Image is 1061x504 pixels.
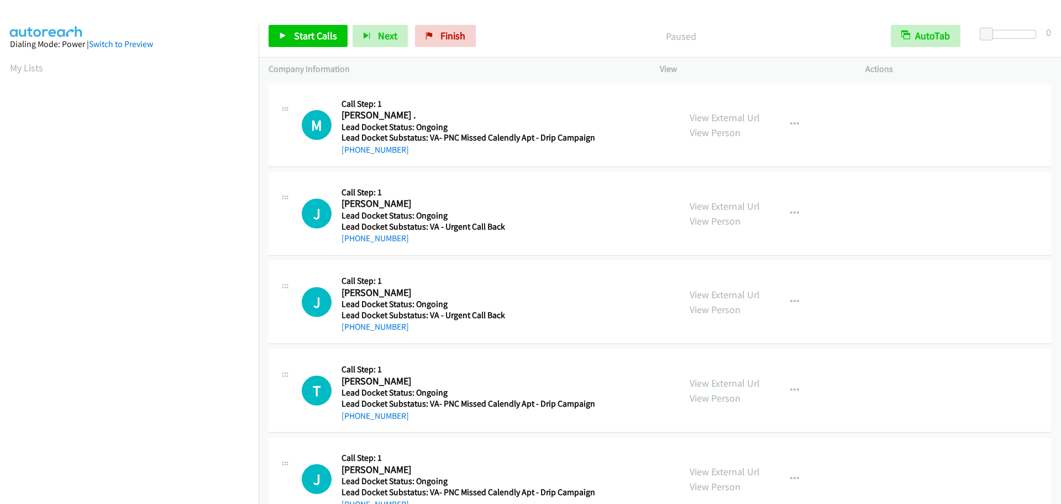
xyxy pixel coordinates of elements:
[985,30,1036,39] div: Delay between calls (in seconds)
[342,187,591,198] h5: Call Step: 1
[342,132,595,143] h5: Lead Docket Substatus: VA- PNC Missed Calendly Apt - Drip Campaign
[891,25,960,47] button: AutoTab
[269,63,640,76] p: Company Information
[342,144,409,155] a: [PHONE_NUMBER]
[342,453,595,464] h5: Call Step: 1
[342,310,591,321] h5: Lead Docket Substatus: VA - Urgent Call Back
[342,375,591,388] h2: [PERSON_NAME]
[342,387,595,398] h5: Lead Docket Status: Ongoing
[10,38,249,51] div: Dialing Mode: Power |
[342,198,591,210] h2: [PERSON_NAME]
[302,464,332,494] h1: J
[342,221,591,232] h5: Lead Docket Substatus: VA - Urgent Call Back
[690,111,760,124] a: View External Url
[302,199,332,228] div: The call is yet to be attempted
[302,287,332,317] h1: J
[491,29,871,44] p: Paused
[690,200,760,212] a: View External Url
[440,29,465,42] span: Finish
[690,126,740,139] a: View Person
[342,476,595,487] h5: Lead Docket Status: Ongoing
[690,480,740,493] a: View Person
[342,299,591,310] h5: Lead Docket Status: Ongoing
[302,376,332,406] div: The call is yet to be attempted
[690,377,760,389] a: View External Url
[89,39,153,49] a: Switch to Preview
[865,63,1051,76] p: Actions
[302,110,332,140] h1: M
[415,25,476,47] a: Finish
[342,464,591,476] h2: [PERSON_NAME]
[690,288,760,301] a: View External Url
[378,29,397,42] span: Next
[342,276,591,287] h5: Call Step: 1
[690,215,740,227] a: View Person
[342,210,591,221] h5: Lead Docket Status: Ongoing
[342,364,595,375] h5: Call Step: 1
[10,61,43,74] a: My Lists
[342,321,409,332] a: [PHONE_NUMBER]
[269,25,348,47] a: Start Calls
[342,109,591,122] h2: [PERSON_NAME] .
[294,29,337,42] span: Start Calls
[660,63,845,76] p: View
[342,411,409,421] a: [PHONE_NUMBER]
[302,110,332,140] div: The call is yet to be attempted
[1046,25,1051,40] div: 0
[690,392,740,404] a: View Person
[353,25,408,47] button: Next
[342,398,595,409] h5: Lead Docket Substatus: VA- PNC Missed Calendly Apt - Drip Campaign
[342,287,591,299] h2: [PERSON_NAME]
[342,98,595,110] h5: Call Step: 1
[690,303,740,316] a: View Person
[690,465,760,478] a: View External Url
[342,233,409,243] a: [PHONE_NUMBER]
[302,199,332,228] h1: J
[342,487,595,498] h5: Lead Docket Substatus: VA- PNC Missed Calendly Apt - Drip Campaign
[302,464,332,494] div: The call is yet to be attempted
[302,287,332,317] div: The call is yet to be attempted
[302,376,332,406] h1: T
[342,122,595,133] h5: Lead Docket Status: Ongoing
